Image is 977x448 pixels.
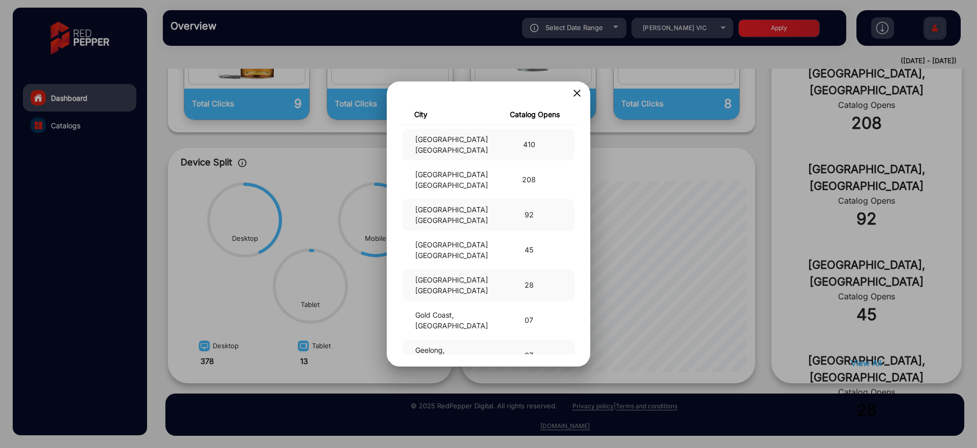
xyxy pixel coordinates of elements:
div: Geelong, [GEOGRAPHIC_DATA] [408,345,489,366]
div: Catalog Opens [489,109,581,120]
div: 208 [489,174,569,185]
div: City [396,109,489,120]
div: 410 [489,139,569,150]
div: Gold Coast, [GEOGRAPHIC_DATA] [408,310,489,331]
div: 92 [489,209,569,220]
div: [GEOGRAPHIC_DATA], [GEOGRAPHIC_DATA] [408,134,489,155]
div: [GEOGRAPHIC_DATA], [GEOGRAPHIC_DATA] [408,239,489,261]
div: 45 [489,244,569,255]
div: [GEOGRAPHIC_DATA], [GEOGRAPHIC_DATA] [408,204,489,226]
mat-icon: close [571,87,583,99]
div: 28 [489,279,569,290]
div: [GEOGRAPHIC_DATA], [GEOGRAPHIC_DATA] [408,169,489,190]
div: 07 [489,350,569,360]
div: 07 [489,315,569,325]
div: [GEOGRAPHIC_DATA], [GEOGRAPHIC_DATA] [408,274,489,296]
